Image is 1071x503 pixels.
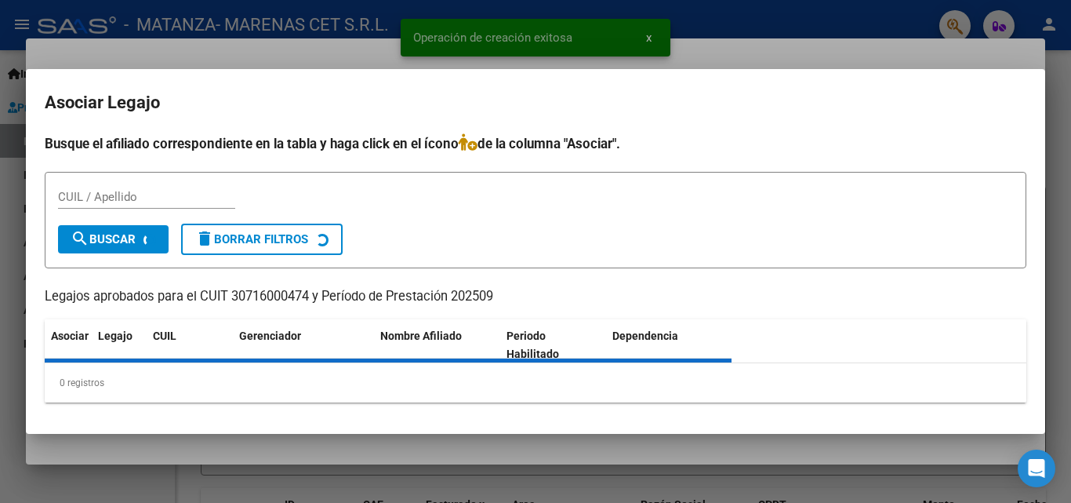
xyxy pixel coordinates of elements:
[58,225,169,253] button: Buscar
[233,319,374,371] datatable-header-cell: Gerenciador
[374,319,500,371] datatable-header-cell: Nombre Afiliado
[195,232,308,246] span: Borrar Filtros
[506,330,559,360] span: Periodo Habilitado
[45,363,1026,403] div: 0 registros
[239,330,301,342] span: Gerenciador
[153,330,176,342] span: CUIL
[45,88,1026,118] h2: Asociar Legajo
[45,319,92,371] datatable-header-cell: Asociar
[612,330,678,342] span: Dependencia
[51,330,89,342] span: Asociar
[71,229,89,248] mat-icon: search
[606,319,732,371] datatable-header-cell: Dependencia
[147,319,233,371] datatable-header-cell: CUIL
[195,229,214,248] mat-icon: delete
[181,224,343,255] button: Borrar Filtros
[92,319,147,371] datatable-header-cell: Legajo
[45,287,1026,307] p: Legajos aprobados para el CUIT 30716000474 y Período de Prestación 202509
[71,232,136,246] span: Buscar
[380,330,462,342] span: Nombre Afiliado
[98,330,133,342] span: Legajo
[500,319,606,371] datatable-header-cell: Periodo Habilitado
[1018,450,1055,487] div: Open Intercom Messenger
[45,133,1026,154] h4: Busque el afiliado correspondiente en la tabla y haga click en el ícono de la columna "Asociar".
